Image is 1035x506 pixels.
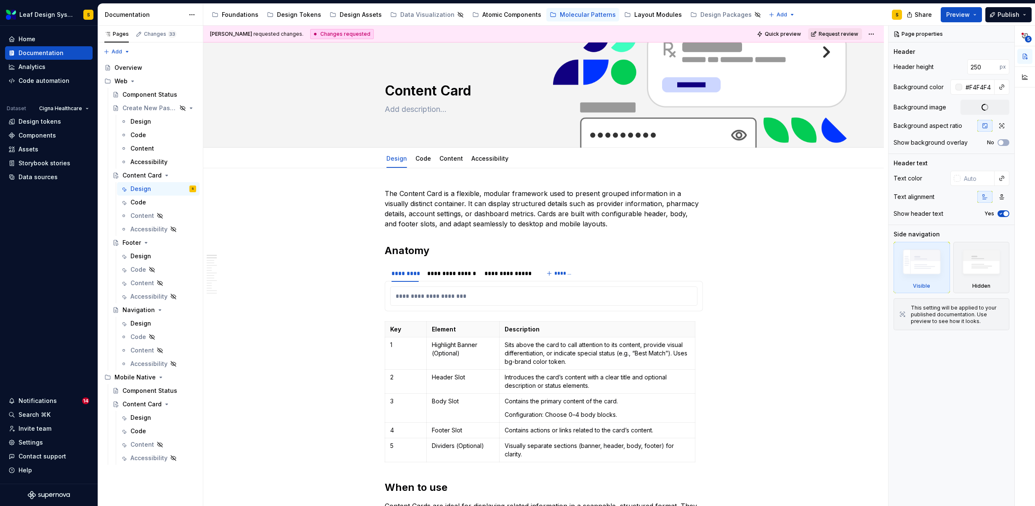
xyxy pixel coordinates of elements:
div: Background aspect ratio [894,122,962,130]
p: Contains the primary content of the card. [505,397,689,405]
div: Help [19,466,32,474]
div: Content [130,440,154,449]
a: Home [5,32,93,46]
a: Accessibility [117,223,200,236]
div: Design [130,185,151,193]
a: Design Tokens [263,8,325,21]
p: px [1000,64,1006,70]
div: Code automation [19,77,69,85]
a: Content Card [109,397,200,411]
a: Content [117,344,200,357]
button: Leaf Design SystemS [2,5,96,24]
p: Sits above the card to call attention to its content, provide visual differentiation, or indicate... [505,341,689,366]
span: Quick preview [765,31,801,37]
span: Publish [998,11,1019,19]
a: Navigation [109,303,200,317]
img: 6e787e26-f4c0-4230-8924-624fe4a2d214.png [6,10,16,20]
div: Background color [894,83,944,91]
div: Accessibility [130,454,168,462]
div: Settings [19,438,43,447]
p: Body Slot [432,397,494,405]
textarea: Content Card [383,81,701,101]
div: Accessibility [468,149,512,167]
div: Storybook stories [19,159,70,167]
div: Analytics [19,63,45,71]
div: S [896,11,899,18]
div: Contact support [19,452,66,461]
div: Text color [894,174,922,183]
a: Design [117,317,200,330]
a: Accessibility [117,357,200,371]
div: Web [114,77,128,85]
span: Share [915,11,932,19]
span: 14 [82,397,89,404]
div: Component Status [122,387,177,395]
a: Design [117,411,200,424]
div: S [192,185,194,193]
div: Design [130,319,151,328]
a: Create New Password [109,101,200,115]
div: Foundations [222,11,258,19]
div: Visible [894,242,950,293]
a: Data sources [5,170,93,184]
div: Text alignment [894,193,934,201]
div: Data sources [19,173,58,181]
a: Design [386,155,407,162]
a: Footer [109,236,200,249]
div: S [87,11,90,18]
a: Code [117,330,200,344]
div: Code [130,265,146,274]
a: Invite team [5,422,93,435]
button: Cigna Healthcare [35,103,93,114]
label: No [987,139,994,146]
div: Design [130,252,151,260]
div: Design [383,149,410,167]
a: Code [117,196,200,209]
div: Content [130,212,154,220]
p: The Content Card is a flexible, modular framework used to present grouped information in a visual... [385,188,703,229]
input: Auto [962,79,995,95]
div: Home [19,35,35,43]
div: Components [19,131,56,140]
a: Data Visualization [387,8,467,21]
span: 33 [168,31,176,37]
div: Layout Modules [634,11,682,19]
div: Dataset [7,105,26,112]
p: Highlight Banner (Optional) [432,341,494,358]
a: Layout Modules [621,8,685,21]
button: Quick preview [754,28,805,40]
div: Show background overlay [894,138,968,147]
div: Code [130,427,146,435]
a: Molecular Patterns [546,8,619,21]
div: Content [130,144,154,153]
div: Hidden [953,242,1010,293]
div: Design tokens [19,117,61,126]
span: Preview [946,11,970,19]
input: Auto [961,171,995,186]
a: Component Status [109,384,200,397]
p: 1 [390,341,422,349]
a: Assets [5,143,93,156]
p: 2 [390,373,422,381]
a: Code [117,263,200,276]
a: Overview [101,61,200,74]
a: Content [117,142,200,155]
section-item: Evernorth [390,286,697,306]
a: Code [415,155,431,162]
div: Code [130,131,146,139]
div: Background image [894,103,946,111]
p: Footer Slot [432,426,494,434]
button: Add [766,9,798,21]
div: Navigation [122,306,155,314]
span: Cigna Healthcare [39,105,82,112]
div: Invite team [19,424,51,433]
div: Show header text [894,209,943,218]
button: Search ⌘K [5,408,93,421]
a: Design tokens [5,115,93,128]
a: DesignS [117,182,200,196]
div: Pages [104,31,129,37]
span: Request review [819,31,858,37]
div: Side navigation [894,230,940,238]
a: Accessibility [117,155,200,169]
div: Code [130,198,146,207]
